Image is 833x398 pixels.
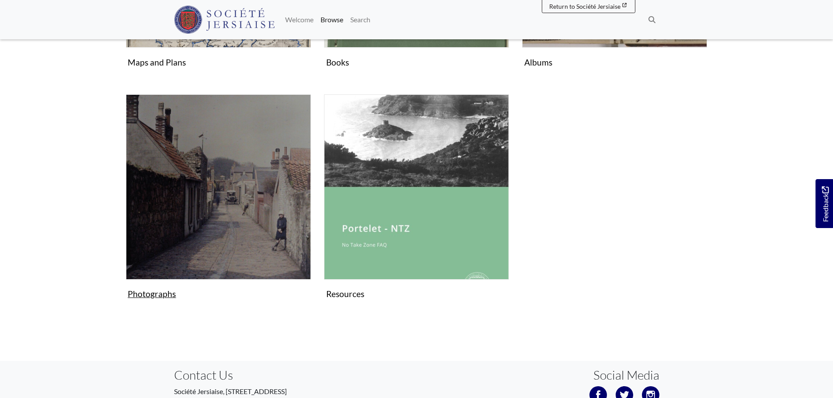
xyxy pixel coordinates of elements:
img: Resources [324,94,509,279]
h3: Contact Us [174,368,410,383]
a: Société Jersiaise logo [174,3,275,36]
img: Photographs [126,94,311,279]
span: Feedback [820,186,830,221]
a: Search [347,11,374,28]
div: Subcollection [317,94,516,315]
div: Subcollection [119,94,317,315]
a: Photographs Photographs [126,94,311,302]
a: Resources Resources [324,94,509,302]
img: Société Jersiaise [174,6,275,34]
a: Welcome [282,11,317,28]
a: Would you like to provide feedback? [816,179,833,228]
a: Browse [317,11,347,28]
h3: Social Media [593,368,659,383]
p: Société Jersiaise, [STREET_ADDRESS] [174,386,410,397]
span: Return to Société Jersiaise [549,3,620,10]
